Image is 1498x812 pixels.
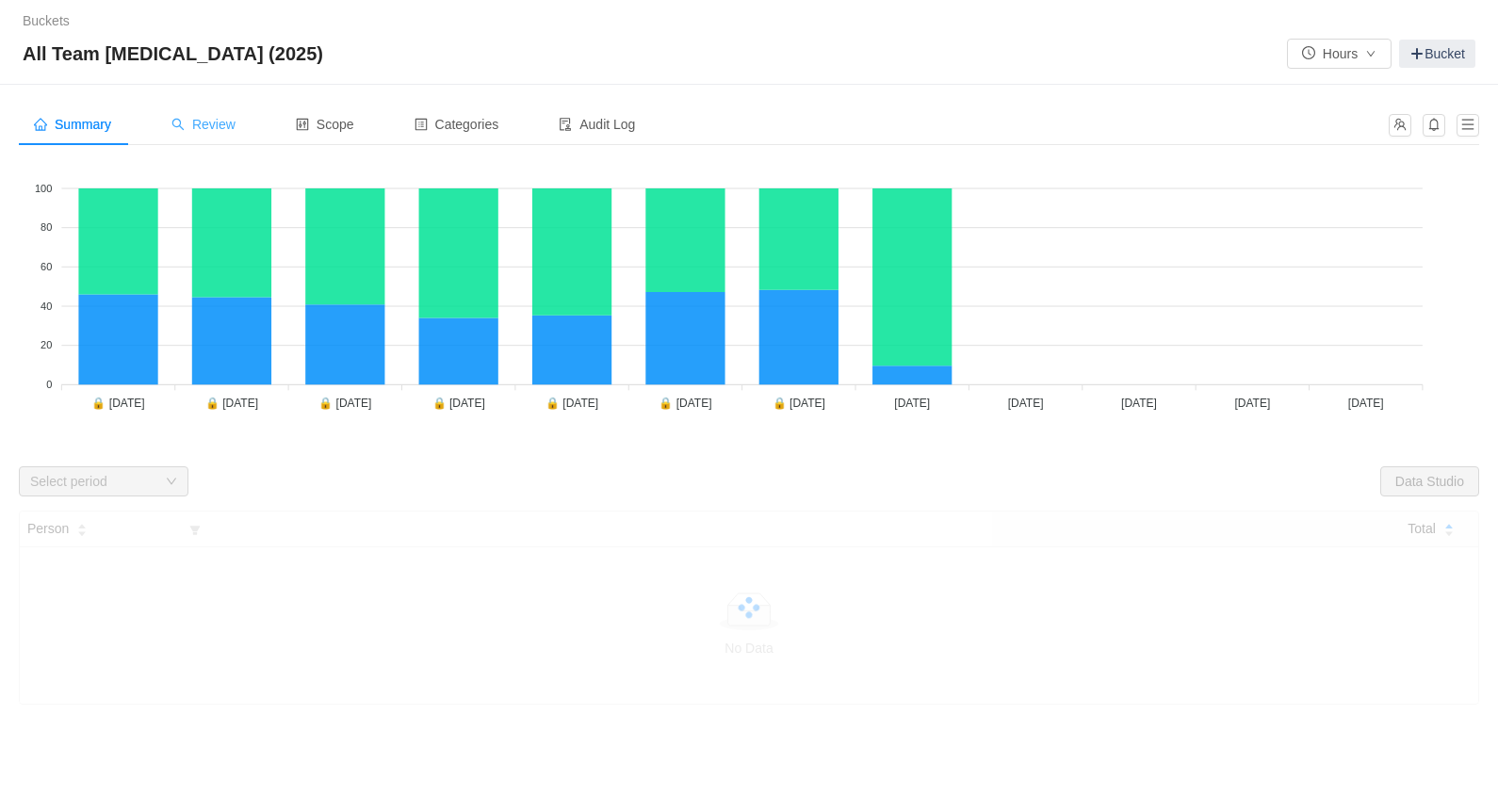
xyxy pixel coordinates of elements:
tspan: [DATE] [1121,397,1157,410]
tspan: 60 [41,261,52,272]
tspan: 20 [41,339,52,350]
tspan: [DATE] [1348,397,1384,410]
button: icon: bell [1423,114,1445,137]
tspan: 0 [46,379,52,390]
tspan: 🔒 [DATE] [432,396,485,410]
a: Buckets [23,13,70,28]
i: icon: home [34,118,47,131]
i: icon: control [296,118,309,131]
span: Summary [34,117,111,132]
button: icon: team [1389,114,1411,137]
i: icon: audit [559,118,572,131]
span: Categories [415,117,499,132]
tspan: 40 [41,300,52,312]
i: icon: search [171,118,185,131]
tspan: 🔒 [DATE] [545,396,598,410]
tspan: [DATE] [1008,397,1044,410]
tspan: 🔒 [DATE] [773,396,825,410]
span: All Team [MEDICAL_DATA] (2025) [23,39,334,69]
div: Select period [30,472,156,491]
span: Scope [296,117,354,132]
tspan: 🔒 [DATE] [91,396,144,410]
button: icon: menu [1457,114,1479,137]
tspan: [DATE] [894,397,930,410]
tspan: 🔒 [DATE] [318,396,371,410]
span: Audit Log [559,117,635,132]
tspan: [DATE] [1234,397,1270,410]
tspan: 100 [35,183,52,194]
span: Review [171,117,236,132]
i: icon: down [166,476,177,489]
button: icon: clock-circleHoursicon: down [1287,39,1392,69]
a: Bucket [1399,40,1475,68]
tspan: 🔒 [DATE] [659,396,711,410]
tspan: 80 [41,221,52,233]
i: icon: profile [415,118,428,131]
tspan: 🔒 [DATE] [205,396,258,410]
